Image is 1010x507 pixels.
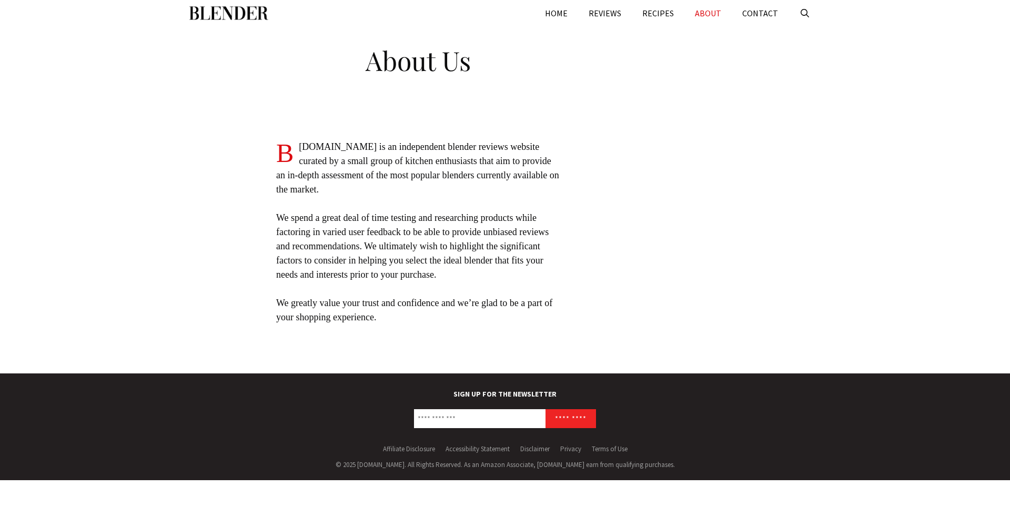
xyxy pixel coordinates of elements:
[560,444,581,453] a: Privacy
[520,444,550,453] a: Disclaimer
[663,42,805,358] iframe: Advertisement
[189,460,821,470] div: © 2025 [DOMAIN_NAME]. All Rights Reserved. As an Amazon Associate, [DOMAIN_NAME] earn from qualif...
[592,444,628,453] a: Terms of Use
[276,140,294,166] span: B
[189,389,821,404] label: SIGN UP FOR THE NEWSLETTER
[446,444,510,453] a: Accessibility Statement
[276,296,560,325] p: We greatly value your trust and confidence and we’re glad to be a part of your shopping experience.
[383,444,435,453] a: Affiliate Disclosure
[197,37,639,79] h1: About Us
[276,211,560,282] p: We spend a great deal of time testing and researching products while factoring in varied user fee...
[276,140,560,197] p: [DOMAIN_NAME] is an independent blender reviews website curated by a small group of kitchen enthu...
